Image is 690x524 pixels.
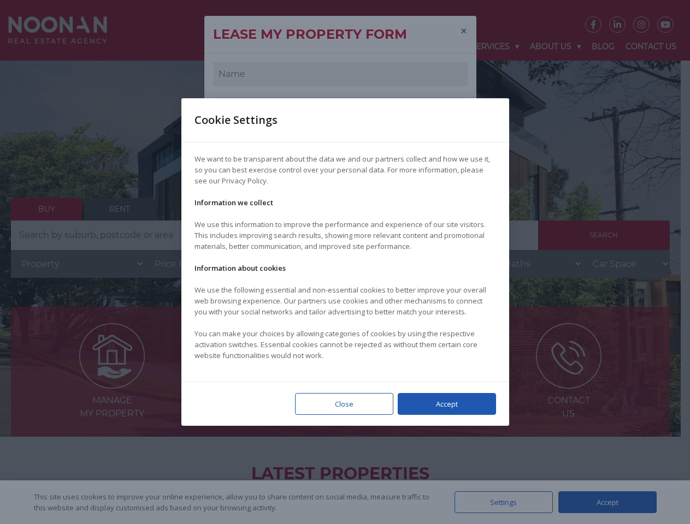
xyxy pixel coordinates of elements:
div: Close [295,393,393,415]
div: Accept [398,393,496,415]
strong: Information we collect [194,198,273,207]
p: We want to be transparent about the data we and our partners collect and how we use it, so you ca... [194,153,496,186]
p: We use the following essential and non-essential cookies to better improve your overall web brows... [194,284,496,317]
div: Cookie Settings [194,98,291,142]
strong: Information about cookies [194,263,286,273]
p: You can make your choices by allowing categories of cookies by using the respective activation sw... [194,328,496,361]
p: We use this information to improve the performance and experience of our site visitors. This incl... [194,219,496,252]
